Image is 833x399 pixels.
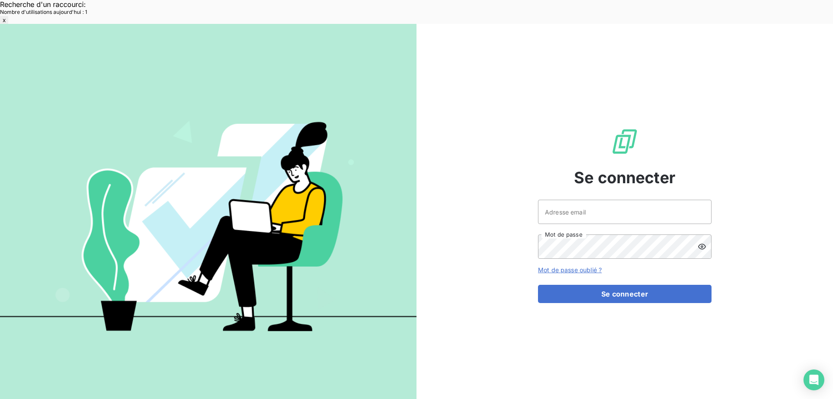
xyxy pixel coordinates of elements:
a: Mot de passe oublié ? [538,266,602,274]
button: Se connecter [538,285,712,303]
input: placeholder [538,200,712,224]
div: Open Intercom Messenger [803,369,824,390]
img: Logo LeanPay [611,128,639,155]
span: Se connecter [574,166,676,189]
